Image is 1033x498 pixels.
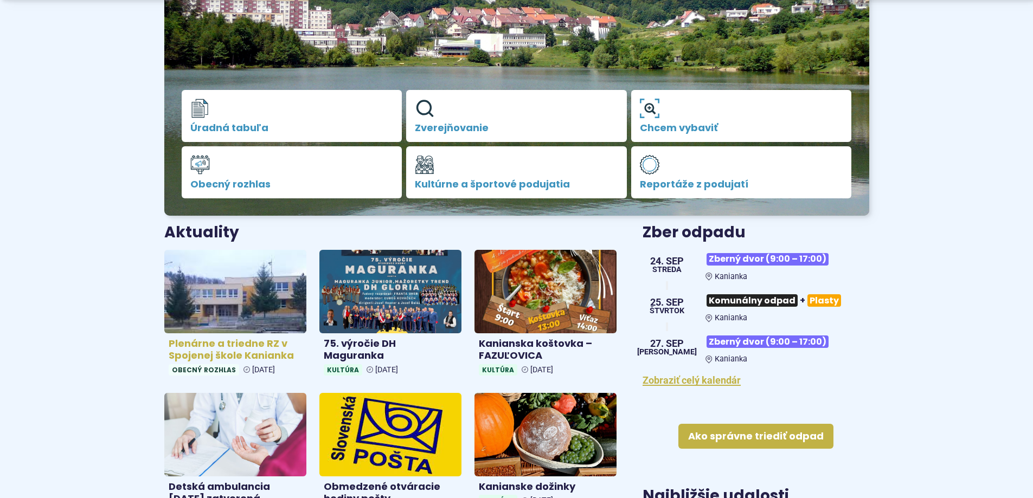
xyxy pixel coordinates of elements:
h4: Kanianske dožinky [479,481,612,493]
span: [DATE] [530,365,553,374]
span: streda [650,266,684,274]
a: Chcem vybaviť [631,90,852,142]
h4: 75. výročie DH Maguranka [324,338,457,362]
a: Ako správne triediť odpad [678,424,833,449]
a: Zberný dvor (9:00 – 17:00) Kanianka 24. sep streda [643,249,869,281]
span: Kanianka [715,354,747,364]
span: Zberný dvor (9:00 – 17:00) [707,335,829,348]
a: Kanianska koštovka – FAZUĽOVICA Kultúra [DATE] [474,250,617,380]
h3: Aktuality [164,224,239,241]
a: Plenárne a triedne RZ v Spojenej škole Kanianka Obecný rozhlas [DATE] [164,250,306,380]
h4: Kanianska koštovka – FAZUĽOVICA [479,338,612,362]
a: Zverejňovanie [406,90,627,142]
a: Obecný rozhlas [182,146,402,198]
h3: Zber odpadu [643,224,869,241]
span: Kultúra [479,364,517,376]
a: Kultúrne a športové podujatia [406,146,627,198]
span: Obecný rozhlas [190,179,394,190]
span: [PERSON_NAME] [637,348,697,356]
span: Zverejňovanie [415,122,618,133]
a: 75. výročie DH Maguranka Kultúra [DATE] [319,250,461,380]
span: [DATE] [252,365,275,374]
a: Úradná tabuľa [182,90,402,142]
span: Plasty [807,294,841,307]
h3: + [705,290,869,311]
span: štvrtok [650,307,684,315]
span: Komunálny odpad [707,294,798,307]
span: 27. sep [637,339,697,348]
span: 24. sep [650,256,684,266]
span: [DATE] [375,365,398,374]
span: Reportáže z podujatí [640,179,843,190]
span: Úradná tabuľa [190,122,394,133]
span: Kultúra [324,364,362,376]
span: 25. sep [650,297,684,307]
span: Kanianka [715,272,747,281]
h4: Plenárne a triedne RZ v Spojenej škole Kanianka [169,338,302,362]
span: Kultúrne a športové podujatia [415,179,618,190]
span: Obecný rozhlas [169,364,239,376]
a: Zberný dvor (9:00 – 17:00) Kanianka 27. sep [PERSON_NAME] [643,331,869,364]
span: Zberný dvor (9:00 – 17:00) [707,253,829,266]
span: Kanianka [715,313,747,322]
a: Komunálny odpad+Plasty Kanianka 25. sep štvrtok [643,290,869,322]
a: Reportáže z podujatí [631,146,852,198]
a: Zobraziť celý kalendár [643,374,741,386]
span: Chcem vybaviť [640,122,843,133]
